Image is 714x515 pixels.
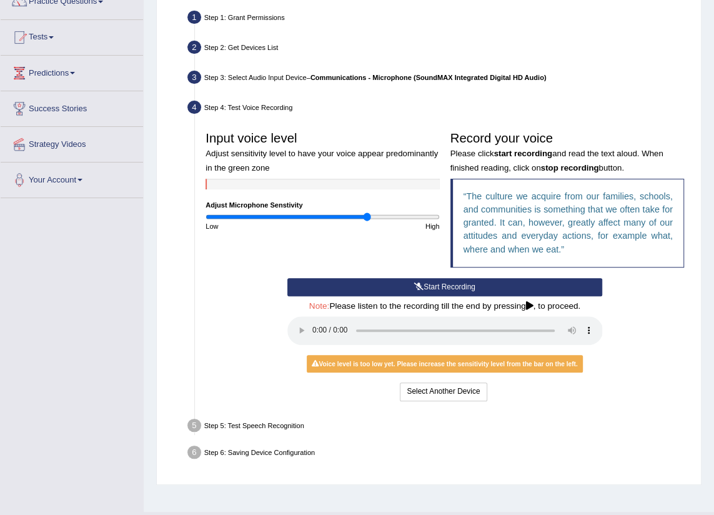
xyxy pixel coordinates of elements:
[307,74,547,81] span: –
[541,163,599,172] b: stop recording
[183,442,697,465] div: Step 6: Saving Device Configuration
[183,37,697,61] div: Step 2: Get Devices List
[450,131,684,173] h3: Record your voice
[450,149,663,172] small: Please click and read the text aloud. When finished reading, click on button.
[1,162,143,194] a: Your Account
[307,355,583,372] div: Voice level is too low yet. Please increase the sensitivity level from the bar on the left.
[201,221,323,231] div: Low
[493,149,552,158] b: start recording
[1,20,143,51] a: Tests
[206,131,439,173] h3: Input voice level
[1,56,143,87] a: Predictions
[464,191,673,254] q: The culture we acquire from our families, schools, and communities is something that we often tak...
[400,382,487,401] button: Select Another Device
[183,97,697,121] div: Step 4: Test Voice Recording
[183,67,697,91] div: Step 3: Select Audio Input Device
[287,278,603,296] button: Start Recording
[322,221,445,231] div: High
[310,74,547,81] b: Communications - Microphone (SoundMAX Integrated Digital HD Audio)
[287,302,603,311] h4: Please listen to the recording till the end by pressing , to proceed.
[309,301,330,311] span: Note:
[183,7,697,31] div: Step 1: Grant Permissions
[206,200,302,210] label: Adjust Microphone Senstivity
[183,416,697,439] div: Step 5: Test Speech Recognition
[1,91,143,122] a: Success Stories
[206,149,438,172] small: Adjust sensitivity level to have your voice appear predominantly in the green zone
[1,127,143,158] a: Strategy Videos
